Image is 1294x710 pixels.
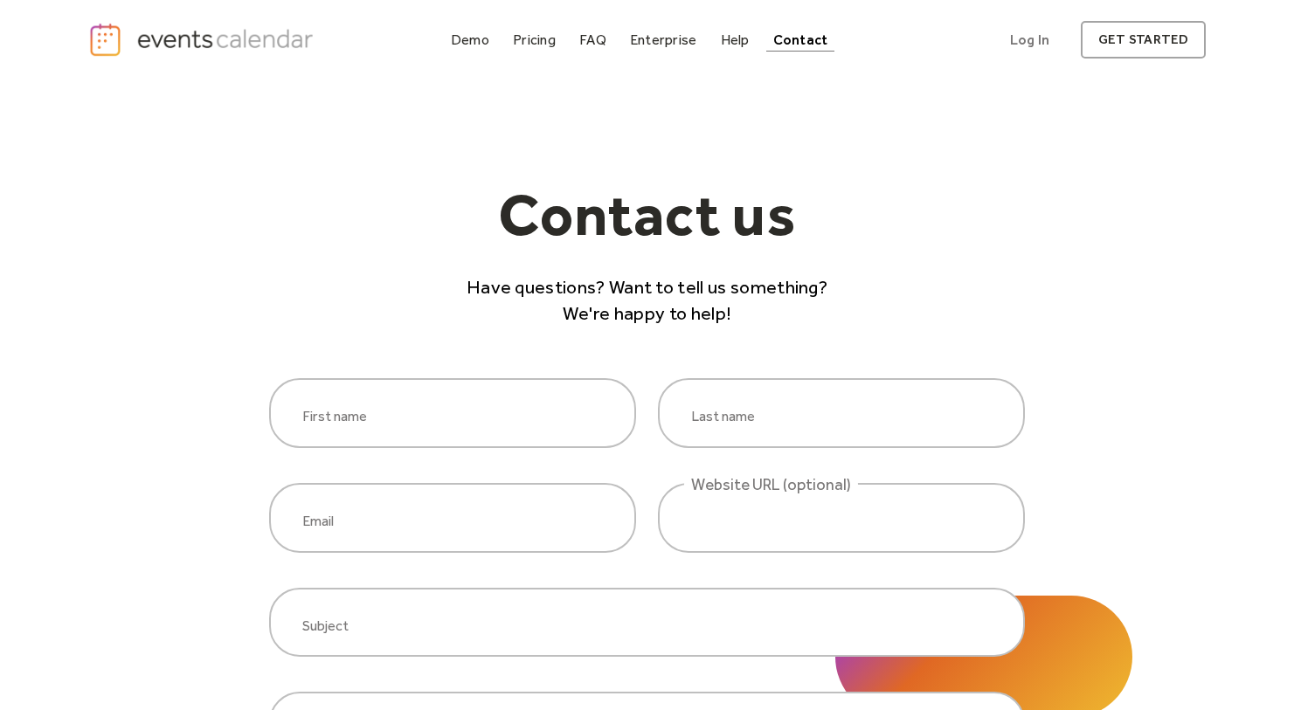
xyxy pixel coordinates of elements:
p: Have questions? Want to tell us something? We're happy to help! [459,274,836,326]
h1: Contact us [459,184,836,261]
div: Pricing [513,35,556,45]
a: Pricing [506,28,563,52]
a: FAQ [572,28,613,52]
a: Demo [444,28,496,52]
div: Enterprise [630,35,696,45]
a: Contact [766,28,835,52]
a: Log In [993,21,1067,59]
a: Enterprise [623,28,703,52]
div: FAQ [579,35,606,45]
div: Help [721,35,750,45]
div: Contact [773,35,828,45]
div: Demo [451,35,489,45]
a: Help [714,28,757,52]
a: get started [1081,21,1206,59]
